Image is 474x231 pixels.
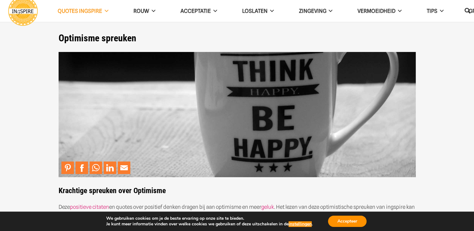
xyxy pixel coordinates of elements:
[168,3,230,19] a: Acceptatie
[70,204,109,210] a: positieve citaten
[90,162,102,174] a: Share to WhatsApp
[104,162,118,174] li: LinkedIn
[61,162,76,174] li: Pinterest
[118,162,132,174] li: Email This
[76,162,88,174] a: Share to Facebook
[121,3,168,19] a: ROUW
[45,3,121,19] a: QUOTES INGSPIRE
[180,8,211,14] span: Acceptatie
[61,162,74,174] a: Pin to Pinterest
[299,8,326,14] span: Zingeving
[345,3,414,19] a: VERMOEIDHEID
[461,3,474,18] a: Zoeken
[133,8,149,14] span: ROUW
[104,162,116,174] a: Share to LinkedIn
[106,221,313,227] p: Je kunt meer informatie vinden over welke cookies we gebruiken of deze uitschakelen in de .
[118,162,130,174] a: Mail to Email This
[286,3,345,19] a: Zingeving
[106,216,313,221] p: We gebruiken cookies om je de beste ervaring op onze site te bieden.
[414,3,456,19] a: TIPS
[59,52,416,177] img: Spreuken voor Optimisme - positieve spreuken van ingspire
[261,204,274,210] a: geluk
[357,8,395,14] span: VERMOEIDHEID
[230,3,286,19] a: Loslaten
[328,216,367,227] button: Accepteer
[59,186,166,195] strong: Krachtige spreuken over Optimisme
[289,221,312,227] button: instellingen
[59,33,416,44] h1: Optimisme spreuken
[90,162,104,174] li: WhatsApp
[242,8,268,14] span: Loslaten
[58,8,102,14] span: QUOTES INGSPIRE
[427,8,437,14] span: TIPS
[76,162,90,174] li: Facebook
[59,203,416,227] p: Deze en quotes over positief denken dragen bij aan optimisme en meer . Het lezen van deze optimis...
